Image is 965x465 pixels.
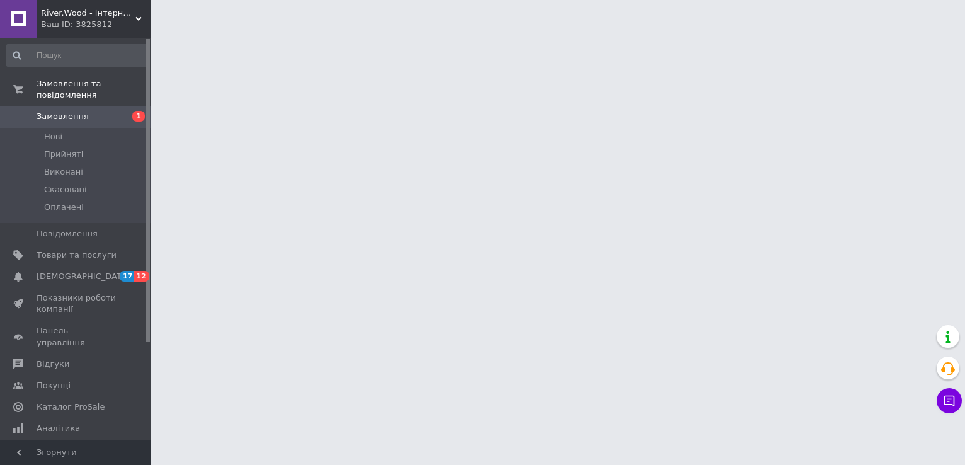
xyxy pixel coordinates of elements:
[37,271,130,282] span: [DEMOGRAPHIC_DATA]
[37,359,69,370] span: Відгуки
[41,8,135,19] span: River.Wood - інтернет-магазин шампурів у кейсі
[37,78,151,101] span: Замовлення та повідомлення
[132,111,145,122] span: 1
[37,228,98,239] span: Повідомлення
[44,149,83,160] span: Прийняті
[37,325,117,348] span: Панель управління
[37,111,89,122] span: Замовлення
[134,271,149,282] span: 12
[44,166,83,178] span: Виконані
[37,380,71,391] span: Покупці
[120,271,134,282] span: 17
[37,423,80,434] span: Аналітика
[37,250,117,261] span: Товари та послуги
[6,44,149,67] input: Пошук
[937,388,962,413] button: Чат з покупцем
[37,401,105,413] span: Каталог ProSale
[44,184,87,195] span: Скасовані
[41,19,151,30] div: Ваш ID: 3825812
[44,131,62,142] span: Нові
[44,202,84,213] span: Оплачені
[37,292,117,315] span: Показники роботи компанії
